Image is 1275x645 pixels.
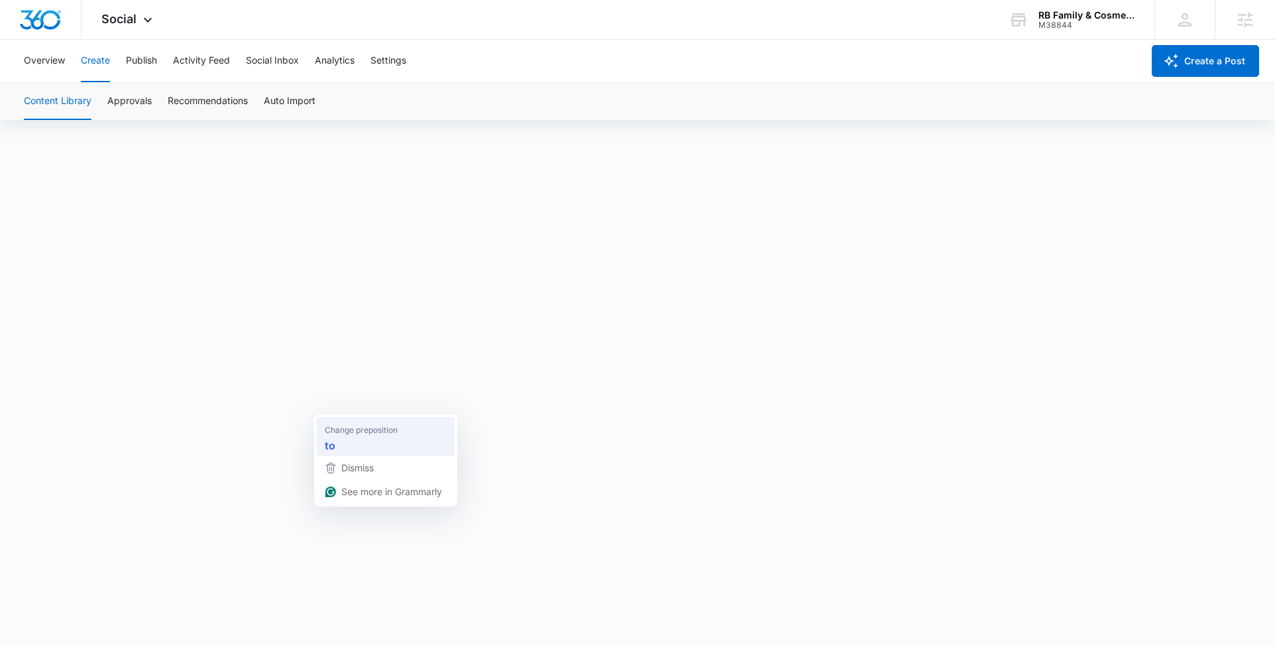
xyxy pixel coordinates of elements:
button: Recommendations [168,83,248,120]
button: Create a Post [1152,45,1259,77]
button: Social Inbox [246,40,299,82]
button: Create [81,40,110,82]
button: Activity Feed [173,40,230,82]
button: Content Library [24,83,91,120]
div: account id [1038,21,1135,30]
button: Analytics [315,40,355,82]
button: Auto Import [264,83,315,120]
button: Publish [126,40,157,82]
button: Settings [370,40,406,82]
button: Overview [24,40,65,82]
button: Approvals [107,83,152,120]
div: account name [1038,10,1135,21]
span: Social [101,12,137,26]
